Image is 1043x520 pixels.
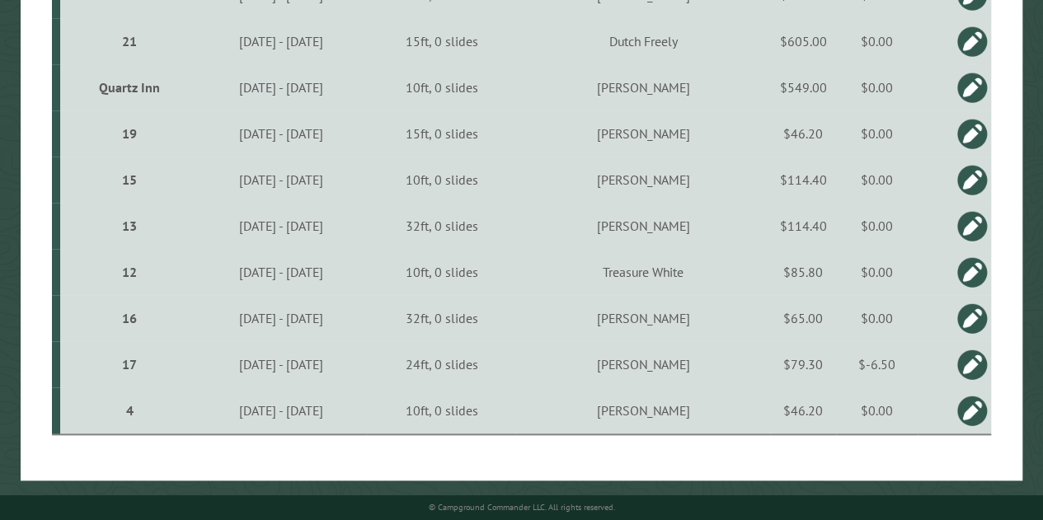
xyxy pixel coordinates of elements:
[67,356,192,372] div: 17
[367,387,516,434] td: 10ft, 0 slides
[836,64,918,110] td: $0.00
[770,387,836,434] td: $46.20
[770,341,836,387] td: $79.30
[516,249,770,295] td: Treasure White
[516,295,770,341] td: [PERSON_NAME]
[198,125,364,142] div: [DATE] - [DATE]
[428,502,614,513] small: © Campground Commander LLC. All rights reserved.
[198,310,364,326] div: [DATE] - [DATE]
[836,295,918,341] td: $0.00
[516,341,770,387] td: [PERSON_NAME]
[770,64,836,110] td: $549.00
[836,110,918,157] td: $0.00
[67,310,192,326] div: 16
[516,203,770,249] td: [PERSON_NAME]
[770,110,836,157] td: $46.20
[67,125,192,142] div: 19
[198,356,364,372] div: [DATE] - [DATE]
[198,218,364,234] div: [DATE] - [DATE]
[836,203,918,249] td: $0.00
[367,249,516,295] td: 10ft, 0 slides
[367,295,516,341] td: 32ft, 0 slides
[770,249,836,295] td: $85.80
[67,402,192,419] div: 4
[198,171,364,188] div: [DATE] - [DATE]
[836,249,918,295] td: $0.00
[836,157,918,203] td: $0.00
[836,387,918,434] td: $0.00
[67,264,192,280] div: 12
[516,18,770,64] td: Dutch Freely
[67,171,192,188] div: 15
[516,387,770,434] td: [PERSON_NAME]
[67,79,192,96] div: Quartz Inn
[367,18,516,64] td: 15ft, 0 slides
[836,341,918,387] td: $-6.50
[198,33,364,49] div: [DATE] - [DATE]
[367,110,516,157] td: 15ft, 0 slides
[770,295,836,341] td: $65.00
[67,33,192,49] div: 21
[770,157,836,203] td: $114.40
[367,341,516,387] td: 24ft, 0 slides
[67,218,192,234] div: 13
[770,203,836,249] td: $114.40
[367,157,516,203] td: 10ft, 0 slides
[770,18,836,64] td: $605.00
[516,64,770,110] td: [PERSON_NAME]
[367,203,516,249] td: 32ft, 0 slides
[198,79,364,96] div: [DATE] - [DATE]
[836,18,918,64] td: $0.00
[198,402,364,419] div: [DATE] - [DATE]
[516,157,770,203] td: [PERSON_NAME]
[367,64,516,110] td: 10ft, 0 slides
[516,110,770,157] td: [PERSON_NAME]
[198,264,364,280] div: [DATE] - [DATE]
